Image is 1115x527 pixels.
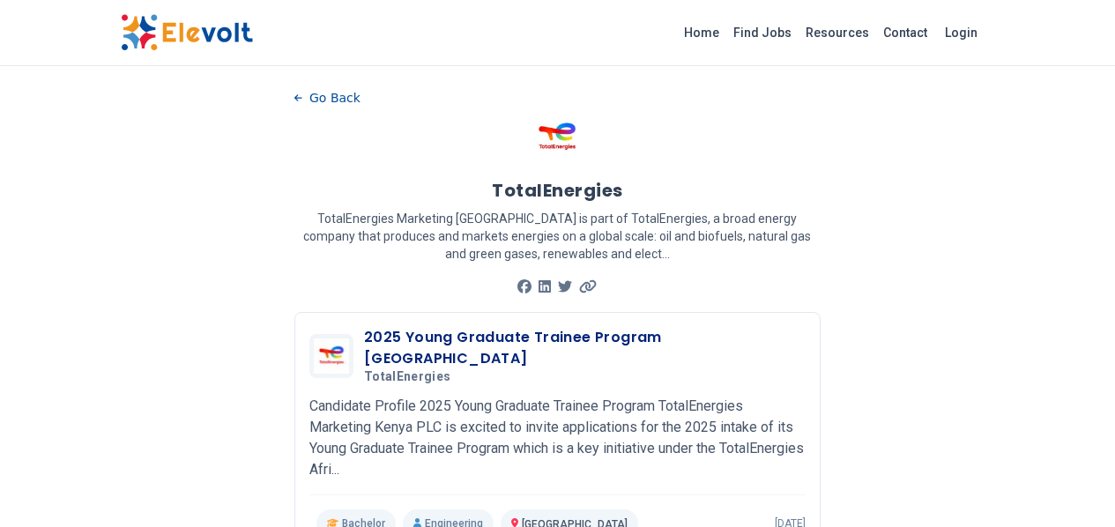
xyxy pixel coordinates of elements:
a: Resources [799,19,876,47]
a: Contact [876,19,934,47]
p: TotalEnergies Marketing [GEOGRAPHIC_DATA] is part of TotalEnergies, a broad energy company that p... [294,210,821,263]
p: Candidate Profile 2025 Young Graduate Trainee Program TotalEnergies Marketing Kenya PLC is excite... [309,396,806,480]
img: TotalEnergies [531,111,584,164]
a: Home [677,19,726,47]
button: Go Back [294,85,361,111]
h1: TotalEnergies [492,178,623,203]
a: Login [934,15,988,50]
span: TotalEnergies [364,369,451,385]
img: TotalEnergies [314,338,349,374]
h3: 2025 Young Graduate Trainee Program [GEOGRAPHIC_DATA] [364,327,806,369]
img: Elevolt [121,14,253,51]
a: Find Jobs [726,19,799,47]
